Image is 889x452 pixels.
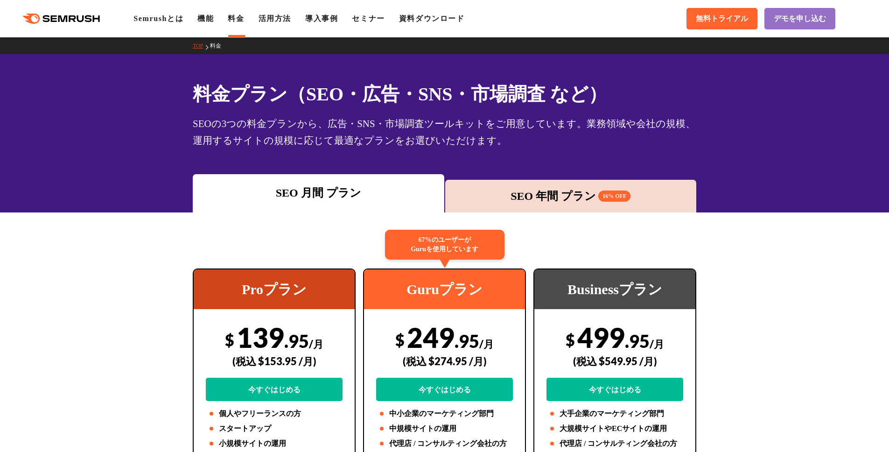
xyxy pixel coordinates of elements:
[598,191,630,202] span: 16% OFF
[376,321,513,401] div: 249
[206,438,343,449] li: 小規模サイトの運用
[133,14,183,22] a: Semrushとは
[650,338,664,350] span: /月
[376,345,513,378] div: (税込 $274.95 /月)
[385,230,504,260] div: 67%のユーザーが Guruを使用しています
[686,8,757,29] a: 無料トライアル
[450,188,692,205] div: SEO 年間 プラン
[206,321,343,401] div: 139
[696,14,748,24] span: 無料トライアル
[546,438,683,449] li: 代理店 / コンサルティング会社の方
[376,408,513,419] li: 中小企業のマーケティング部門
[376,438,513,449] li: 代理店 / コンサルティング会社の方
[259,14,291,22] a: 活用方法
[206,345,343,378] div: (税込 $153.95 /月)
[479,338,494,350] span: /月
[455,330,479,352] span: .95
[566,330,575,349] span: $
[546,423,683,434] li: 大規模サイトやECサイトの運用
[194,269,355,309] div: Proプラン
[206,408,343,419] li: 個人やフリーランスの方
[625,330,650,352] span: .95
[206,423,343,434] li: スタートアップ
[210,42,228,49] a: 料金
[534,269,695,309] div: Businessプラン
[546,321,683,401] div: 499
[546,408,683,419] li: 大手企業のマーケティング部門
[197,14,214,22] a: 機能
[197,184,440,201] div: SEO 月間 プラン
[352,14,385,22] a: セミナー
[193,42,210,49] a: TOP
[193,115,696,149] div: SEOの3つの料金プランから、広告・SNS・市場調査ツールキットをご用意しています。業務領域や会社の規模、運用するサイトの規模に応じて最適なプランをお選びいただけます。
[364,269,525,309] div: Guruプラン
[764,8,835,29] a: デモを申し込む
[395,330,405,349] span: $
[376,378,513,401] a: 今すぐはじめる
[305,14,338,22] a: 導入事例
[284,330,309,352] span: .95
[546,378,683,401] a: 今すぐはじめる
[193,80,696,108] h1: 料金プラン（SEO・広告・SNS・市場調査 など）
[546,345,683,378] div: (税込 $549.95 /月)
[774,14,826,24] span: デモを申し込む
[376,423,513,434] li: 中規模サイトの運用
[228,14,244,22] a: 料金
[206,378,343,401] a: 今すぐはじめる
[309,338,323,350] span: /月
[399,14,465,22] a: 資料ダウンロード
[225,330,234,349] span: $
